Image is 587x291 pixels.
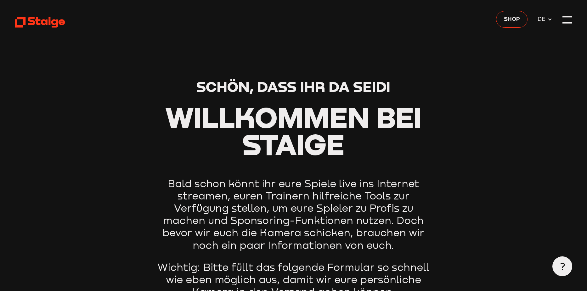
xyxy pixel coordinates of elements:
[538,15,548,23] span: DE
[496,11,528,28] a: Shop
[156,177,431,251] p: Bald schon könnt ihr eure Spiele live ins Internet streamen, euren Trainern hilfreiche Tools zur ...
[196,78,390,95] span: Schön, dass ihr da seid!
[165,100,422,161] span: Willkommen bei Staige
[504,14,520,23] span: Shop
